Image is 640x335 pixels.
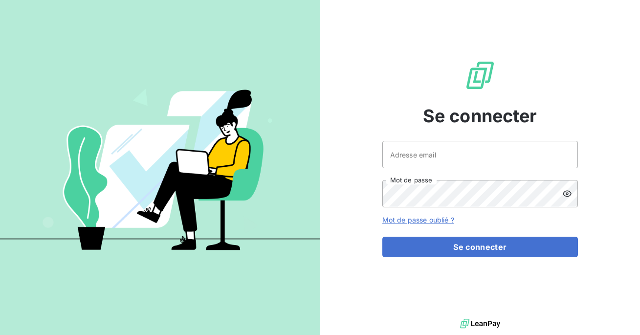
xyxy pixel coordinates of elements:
[382,141,578,168] input: placeholder
[464,60,496,91] img: Logo LeanPay
[382,216,454,224] a: Mot de passe oublié ?
[460,316,500,331] img: logo
[423,103,537,129] span: Se connecter
[382,237,578,257] button: Se connecter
